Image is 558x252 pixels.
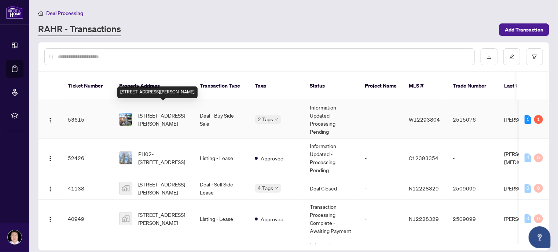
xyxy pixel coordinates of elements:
span: Approved [261,154,283,162]
button: Logo [44,114,56,125]
th: Property Address [113,72,194,100]
span: home [38,11,43,16]
button: filter [526,48,543,65]
td: 52426 [62,139,113,177]
img: thumbnail-img [120,152,132,164]
td: Deal - Buy Side Sale [194,100,249,139]
span: filter [532,54,537,59]
td: Listing - Lease [194,139,249,177]
td: Transaction Processing Complete - Awaiting Payment [304,200,359,238]
span: 4 Tags [258,184,273,192]
td: 2515076 [447,100,498,139]
td: Deal - Sell Side Lease [194,177,249,200]
span: Deal Processing [46,10,83,16]
span: C12393354 [409,155,438,161]
span: [STREET_ADDRESS][PERSON_NAME] [138,180,188,196]
th: Status [304,72,359,100]
td: [PERSON_NAME] [498,100,553,139]
td: Deal Closed [304,177,359,200]
span: PH02-[STREET_ADDRESS] [138,150,188,166]
div: 0 [534,214,543,223]
button: Logo [44,152,56,164]
div: 0 [534,184,543,193]
td: - [359,177,403,200]
th: Tags [249,72,304,100]
td: 2509099 [447,177,498,200]
button: Logo [44,213,56,225]
a: RAHR - Transactions [38,23,121,36]
td: Information Updated - Processing Pending [304,139,359,177]
span: down [275,118,278,121]
img: Logo [47,156,53,162]
span: download [487,54,492,59]
span: 2 Tags [258,115,273,123]
td: 40949 [62,200,113,238]
td: - [359,139,403,177]
div: 0 [525,214,531,223]
span: [STREET_ADDRESS][PERSON_NAME] [138,111,188,127]
span: Add Transaction [505,24,543,36]
button: download [481,48,498,65]
td: [PERSON_NAME] [498,200,553,238]
span: edit [509,54,514,59]
span: Approved [261,215,283,223]
td: 41138 [62,177,113,200]
img: Logo [47,117,53,123]
td: [PERSON_NAME][MEDICAL_DATA] [498,139,553,177]
img: Logo [47,186,53,192]
td: 2509099 [447,200,498,238]
img: Logo [47,216,53,222]
th: MLS # [403,72,447,100]
span: down [275,186,278,190]
span: [STREET_ADDRESS][PERSON_NAME] [138,211,188,227]
span: N12228329 [409,215,439,222]
span: N12228329 [409,185,439,192]
td: - [359,200,403,238]
td: [PERSON_NAME] [498,177,553,200]
button: Add Transaction [499,23,549,36]
button: Open asap [529,226,551,248]
img: thumbnail-img [120,212,132,225]
div: 0 [534,153,543,162]
span: W12293804 [409,116,440,123]
td: Information Updated - Processing Pending [304,100,359,139]
th: Last Updated By [498,72,553,100]
td: - [447,139,498,177]
button: Logo [44,182,56,194]
td: - [359,100,403,139]
img: thumbnail-img [120,182,132,194]
button: edit [503,48,520,65]
td: 53615 [62,100,113,139]
th: Ticket Number [62,72,113,100]
img: thumbnail-img [120,113,132,126]
th: Project Name [359,72,403,100]
img: logo [6,5,23,19]
div: 1 [525,115,531,124]
td: Listing - Lease [194,200,249,238]
div: 0 [525,153,531,162]
th: Transaction Type [194,72,249,100]
img: Profile Icon [8,230,22,244]
div: [STREET_ADDRESS][PERSON_NAME] [117,86,198,98]
div: 0 [525,184,531,193]
th: Trade Number [447,72,498,100]
div: 1 [534,115,543,124]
